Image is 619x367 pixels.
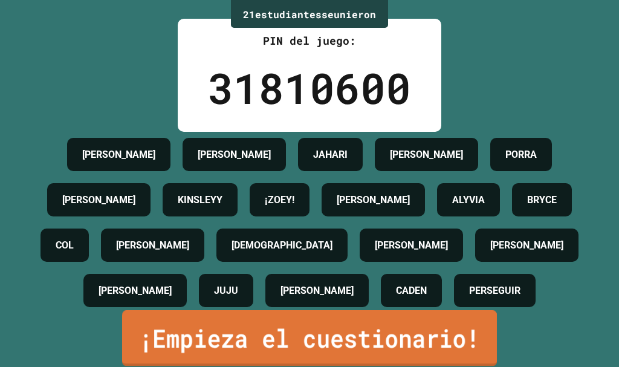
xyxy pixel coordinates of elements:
font: PORRA [505,149,537,160]
font: [PERSON_NAME] [116,239,189,251]
font: 21 [243,8,255,21]
font: [PERSON_NAME] [280,285,354,296]
font: CADEN [396,285,427,296]
font: [PERSON_NAME] [390,149,463,160]
font: [PERSON_NAME] [99,285,172,296]
font: JAHARI [313,149,348,160]
font: unieron [334,8,376,21]
font: PIN del juego: [263,33,356,48]
font: estudiantes [255,8,322,21]
font: JUJU [214,285,238,296]
font: ¡ZOEY! [265,194,294,206]
font: 31810600 [208,60,411,115]
font: BRYCE [527,194,557,206]
font: ALYVIA [452,194,485,206]
font: [PERSON_NAME] [337,194,410,206]
font: [PERSON_NAME] [490,239,563,251]
font: ¡Empieza el cuestionario! [139,322,480,356]
font: se [322,8,334,21]
font: [DEMOGRAPHIC_DATA] [232,239,332,251]
font: KINSLEYY [178,194,222,206]
font: [PERSON_NAME] [375,239,448,251]
font: COL [56,239,74,251]
font: [PERSON_NAME] [82,149,155,160]
font: [PERSON_NAME] [62,194,135,206]
font: [PERSON_NAME] [198,149,271,160]
font: PERSEGUIR [469,285,520,296]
